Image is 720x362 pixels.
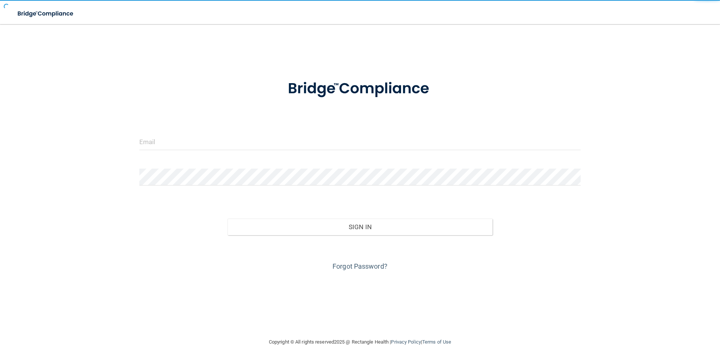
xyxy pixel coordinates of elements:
input: Email [139,133,581,150]
button: Sign In [227,219,493,235]
img: bridge_compliance_login_screen.278c3ca4.svg [11,6,81,21]
a: Privacy Policy [391,339,421,345]
a: Terms of Use [422,339,451,345]
img: bridge_compliance_login_screen.278c3ca4.svg [272,69,448,108]
a: Forgot Password? [333,262,387,270]
div: Copyright © All rights reserved 2025 @ Rectangle Health | | [223,330,497,354]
